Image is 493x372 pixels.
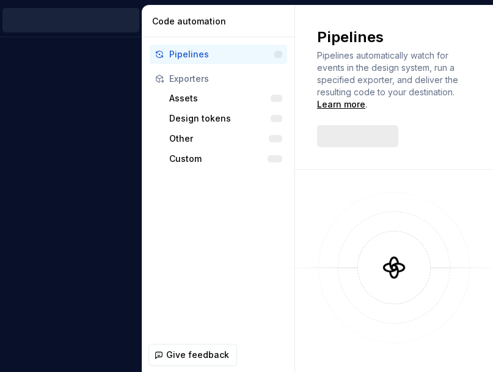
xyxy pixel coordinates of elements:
[166,349,229,361] span: Give feedback
[164,109,287,128] button: Design tokens
[317,50,461,97] span: Pipelines automatically watch for events in the design system, run a specified exporter, and deli...
[164,149,287,169] button: Custom
[164,89,287,108] button: Assets
[148,344,237,366] button: Give feedback
[152,15,290,27] div: Code automation
[169,112,271,125] div: Design tokens
[169,48,274,60] div: Pipelines
[317,98,365,111] a: Learn more
[317,88,456,109] span: .
[317,27,471,47] h2: Pipelines
[169,153,268,165] div: Custom
[169,133,269,145] div: Other
[169,92,271,104] div: Assets
[169,73,282,85] div: Exporters
[150,45,287,64] button: Pipelines
[164,129,287,148] button: Other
